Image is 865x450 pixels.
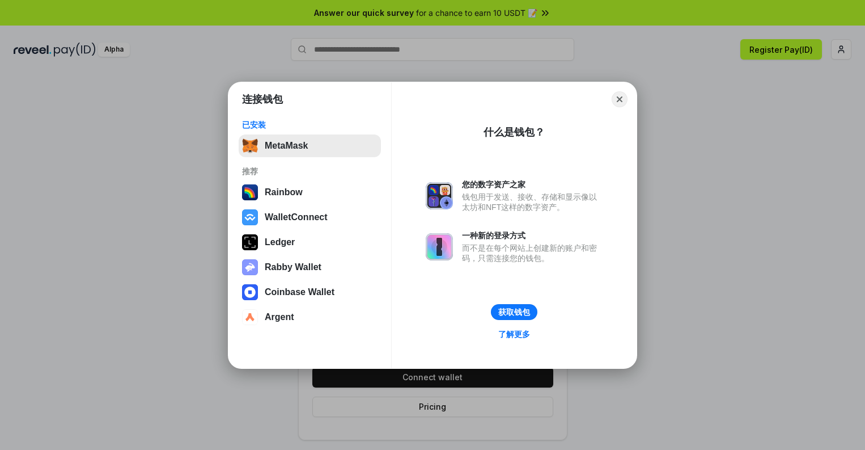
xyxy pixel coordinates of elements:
button: 获取钱包 [491,304,537,320]
img: svg+xml,%3Csvg%20xmlns%3D%22http%3A%2F%2Fwww.w3.org%2F2000%2Fsvg%22%20fill%3D%22none%22%20viewBox... [242,259,258,275]
img: svg+xml,%3Csvg%20xmlns%3D%22http%3A%2F%2Fwww.w3.org%2F2000%2Fsvg%22%20fill%3D%22none%22%20viewBox... [426,182,453,209]
div: 您的数字资产之家 [462,179,603,190]
img: svg+xml,%3Csvg%20xmlns%3D%22http%3A%2F%2Fwww.w3.org%2F2000%2Fsvg%22%20fill%3D%22none%22%20viewBox... [426,233,453,260]
div: Rabby Wallet [265,262,321,272]
img: svg+xml,%3Csvg%20width%3D%2228%22%20height%3D%2228%22%20viewBox%3D%220%200%2028%2028%22%20fill%3D... [242,209,258,225]
div: 什么是钱包？ [484,125,545,139]
button: MetaMask [239,134,381,157]
h1: 连接钱包 [242,92,283,106]
img: svg+xml,%3Csvg%20width%3D%2228%22%20height%3D%2228%22%20viewBox%3D%220%200%2028%2028%22%20fill%3D... [242,284,258,300]
div: Ledger [265,237,295,247]
button: Ledger [239,231,381,254]
img: svg+xml,%3Csvg%20fill%3D%22none%22%20height%3D%2233%22%20viewBox%3D%220%200%2035%2033%22%20width%... [242,138,258,154]
img: svg+xml,%3Csvg%20width%3D%2228%22%20height%3D%2228%22%20viewBox%3D%220%200%2028%2028%22%20fill%3D... [242,309,258,325]
div: Argent [265,312,294,322]
img: svg+xml,%3Csvg%20width%3D%22120%22%20height%3D%22120%22%20viewBox%3D%220%200%20120%20120%22%20fil... [242,184,258,200]
div: MetaMask [265,141,308,151]
div: 推荐 [242,166,378,176]
button: Close [612,91,627,107]
img: svg+xml,%3Csvg%20xmlns%3D%22http%3A%2F%2Fwww.w3.org%2F2000%2Fsvg%22%20width%3D%2228%22%20height%3... [242,234,258,250]
button: Coinbase Wallet [239,281,381,304]
div: 一种新的登录方式 [462,230,603,241]
div: 已安装 [242,120,378,130]
div: Rainbow [265,187,303,197]
button: Argent [239,306,381,329]
button: WalletConnect [239,206,381,229]
a: 了解更多 [491,327,537,342]
button: Rainbow [239,181,381,204]
button: Rabby Wallet [239,256,381,279]
div: Coinbase Wallet [265,287,334,297]
div: 获取钱包 [498,307,530,317]
div: 钱包用于发送、接收、存储和显示像以太坊和NFT这样的数字资产。 [462,192,603,212]
div: WalletConnect [265,212,328,222]
div: 而不是在每个网站上创建新的账户和密码，只需连接您的钱包。 [462,243,603,263]
div: 了解更多 [498,329,530,339]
